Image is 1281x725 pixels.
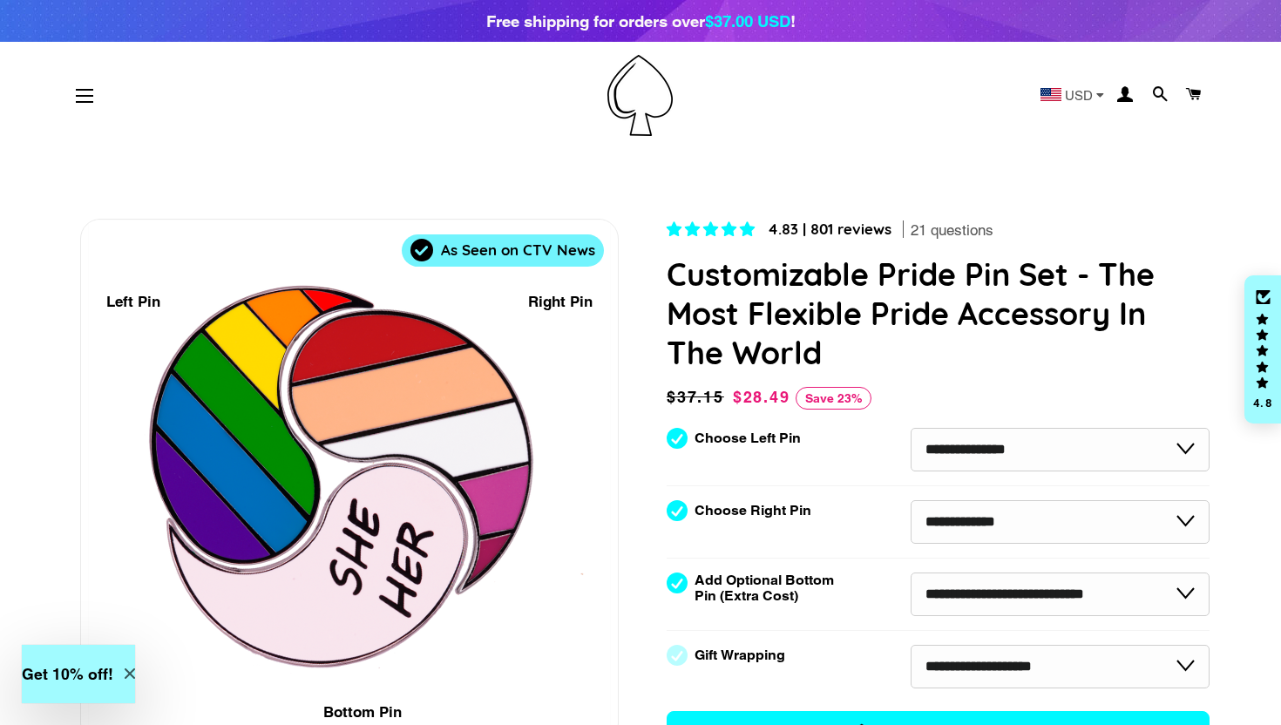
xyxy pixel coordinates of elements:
[705,11,790,30] span: $37.00 USD
[667,254,1210,372] h1: Customizable Pride Pin Set - The Most Flexible Pride Accessory In The World
[607,55,673,136] img: Pin-Ace
[1244,275,1281,423] div: Click to open Judge.me floating reviews tab
[695,647,785,663] label: Gift Wrapping
[667,385,729,410] span: $37.15
[323,701,402,724] div: Bottom Pin
[106,290,160,314] div: Left Pin
[528,290,593,314] div: Right Pin
[733,388,790,406] span: $28.49
[667,220,759,238] span: 4.83 stars
[1252,397,1273,409] div: 4.8
[695,573,841,604] label: Add Optional Bottom Pin (Extra Cost)
[695,503,811,518] label: Choose Right Pin
[911,220,993,241] span: 21 questions
[695,430,801,446] label: Choose Left Pin
[1065,89,1093,102] span: USD
[768,220,891,238] span: 4.83 | 801 reviews
[486,9,796,33] div: Free shipping for orders over !
[796,387,871,410] span: Save 23%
